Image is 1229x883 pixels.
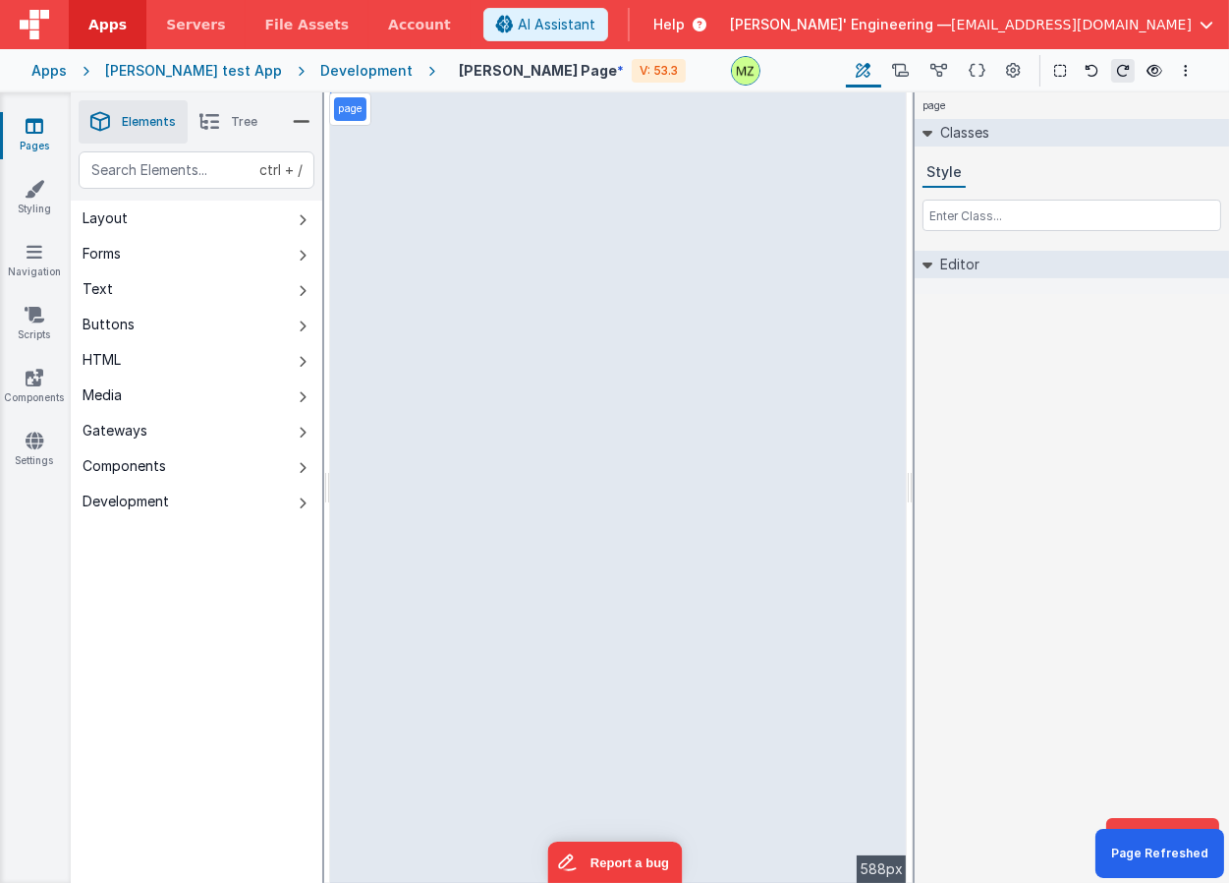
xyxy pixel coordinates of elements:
div: ctrl [259,160,281,180]
iframe: Marker.io feedback button [547,842,682,883]
button: Forms [71,236,322,271]
span: [EMAIL_ADDRESS][DOMAIN_NAME] [951,15,1192,34]
span: [PERSON_NAME]' Engineering — [730,15,951,34]
span: Help [653,15,685,34]
button: Development [71,484,322,519]
button: Style [922,158,966,188]
img: e6f0a7b3287e646a671e5b5b3f58e766 [732,57,759,85]
span: Servers [166,15,225,34]
div: 588px [857,855,907,883]
div: Text [83,279,113,299]
input: Search Elements... [79,151,314,189]
div: Buttons [83,315,135,334]
button: AI Assistant [483,8,608,41]
span: + / [259,151,303,189]
h2: Classes [932,119,989,147]
button: Buttons [71,307,322,342]
button: Dev Tools [1106,818,1219,854]
div: Gateways [83,421,147,441]
div: Development [83,492,169,511]
div: Forms [83,244,121,264]
button: Media [71,378,322,413]
div: Layout [83,208,128,228]
input: Enter Class... [922,200,1221,231]
span: Elements [122,114,176,130]
div: --> [330,92,907,883]
button: HTML [71,342,322,378]
button: [PERSON_NAME]' Engineering — [EMAIL_ADDRESS][DOMAIN_NAME] [730,15,1213,34]
h2: Editor [932,251,979,278]
div: HTML [83,350,121,370]
h4: page [915,92,954,119]
button: Text [71,271,322,307]
span: File Assets [265,15,350,34]
button: Components [71,448,322,484]
div: Apps [31,61,67,81]
div: Components [83,456,166,476]
p: page [338,101,363,117]
span: AI Assistant [518,15,595,34]
span: Tree [231,114,257,130]
div: Media [83,385,122,405]
div: V: 53.3 [632,59,686,83]
h4: [PERSON_NAME] Page [459,63,624,79]
button: Gateways [71,413,322,448]
div: [PERSON_NAME] test App [105,61,282,81]
span: Apps [88,15,127,34]
div: Development [320,61,413,81]
button: Options [1174,59,1198,83]
button: Layout [71,201,322,236]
